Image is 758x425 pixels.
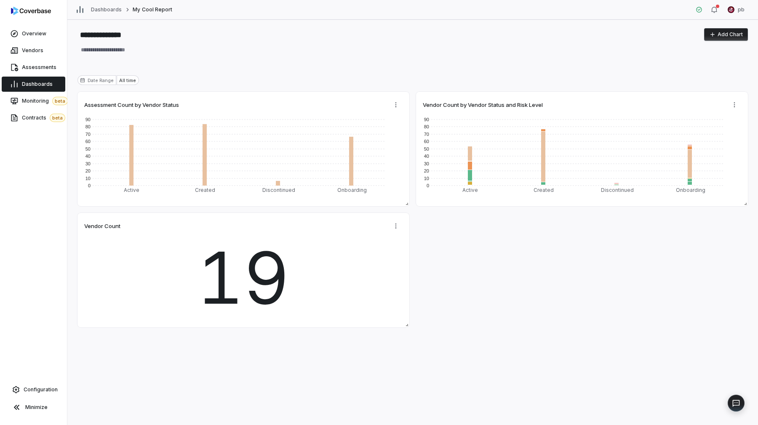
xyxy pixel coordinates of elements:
[3,399,64,416] button: Minimize
[22,114,65,122] span: Contracts
[52,97,68,105] span: beta
[117,75,139,85] div: All time
[85,154,91,159] text: 40
[2,110,65,125] a: Contractsbeta
[728,98,741,111] button: More actions
[133,6,172,13] span: My Cool Report
[85,117,91,122] text: 90
[424,176,429,181] text: 10
[22,47,43,54] span: Vendors
[88,183,91,188] text: 0
[424,168,429,173] text: 20
[85,146,91,151] text: 50
[2,60,65,75] a: Assessments
[424,139,429,144] text: 60
[2,26,65,41] a: Overview
[424,124,429,129] text: 80
[77,75,116,85] div: Date Range
[738,6,745,13] span: pb
[77,75,139,85] button: Date range for reportDate RangeAll time
[22,30,46,37] span: Overview
[84,222,120,230] span: Vendor Count
[24,386,58,393] span: Configuration
[704,28,748,41] button: Add Chart
[84,101,179,109] span: Assessment Count by Vendor Status
[85,139,91,144] text: 60
[427,183,429,188] text: 0
[723,3,750,16] button: pb undefined avatarpb
[197,224,290,332] span: 19
[424,117,429,122] text: 90
[85,176,91,181] text: 10
[85,132,91,137] text: 70
[2,43,65,58] a: Vendors
[91,6,122,13] a: Dashboards
[85,168,91,173] text: 20
[22,97,68,105] span: Monitoring
[85,161,91,166] text: 30
[85,124,91,129] text: 80
[2,93,65,109] a: Monitoringbeta
[389,98,403,111] button: More actions
[25,404,48,411] span: Minimize
[389,220,403,232] button: More actions
[423,101,543,109] span: Vendor Count by Vendor Status and Risk Level
[11,7,51,15] img: logo-D7KZi-bG.svg
[2,77,65,92] a: Dashboards
[424,132,429,137] text: 70
[22,64,56,71] span: Assessments
[728,6,734,13] img: pb undefined avatar
[424,154,429,159] text: 40
[50,114,65,122] span: beta
[3,382,64,397] a: Configuration
[424,146,429,151] text: 50
[22,81,53,88] span: Dashboards
[424,161,429,166] text: 30
[80,78,85,83] svg: Date range for report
